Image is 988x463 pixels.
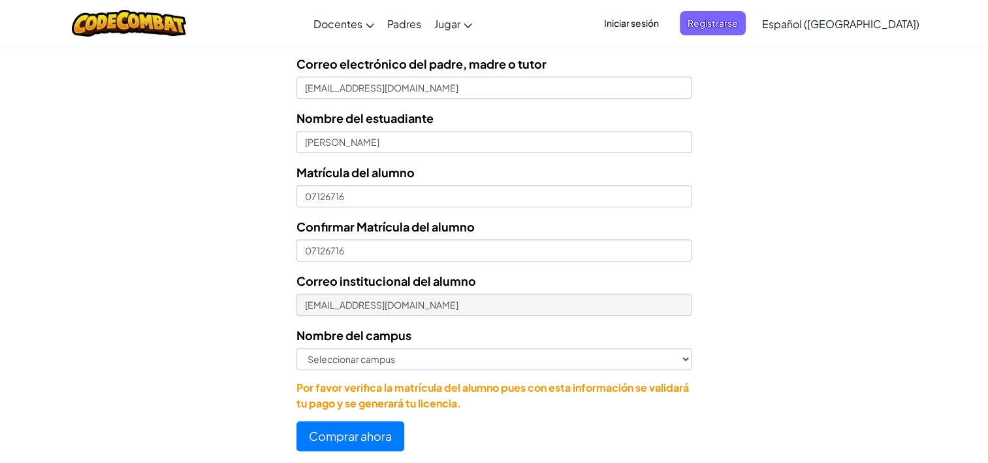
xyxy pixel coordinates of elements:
label: Nombre del estuadiante [296,109,434,128]
button: Registrarse [680,11,746,35]
a: Español ([GEOGRAPHIC_DATA]) [756,6,926,41]
p: Por favor verifica la matrícula del alumno pues con esta información se validará tu pago y se gen... [296,380,692,411]
label: Nombre del campus [296,326,411,345]
label: Correo electrónico del padre, madre o tutor [296,54,547,73]
a: Padres [381,6,428,41]
a: Docentes [307,6,381,41]
button: Comprar ahora [296,421,404,451]
label: Matrícula del alumno [296,163,415,182]
label: Confirmar Matrícula del alumno [296,217,475,236]
a: Jugar [428,6,479,41]
span: Docentes [313,17,362,31]
button: Iniciar sesión [596,11,667,35]
span: Español ([GEOGRAPHIC_DATA]) [762,17,919,31]
img: CodeCombat logo [72,10,186,37]
label: Correo institucional del alumno [296,271,476,290]
span: Jugar [434,17,460,31]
